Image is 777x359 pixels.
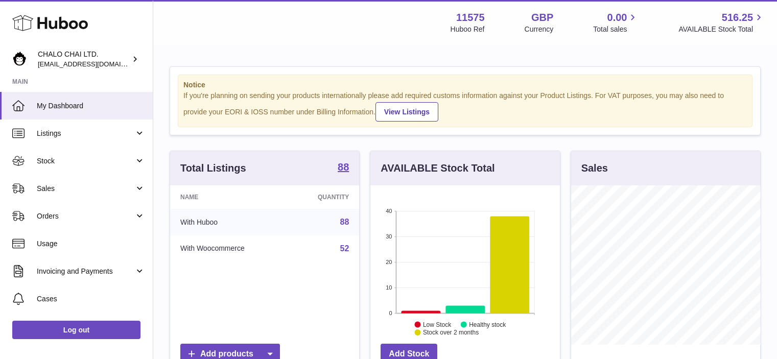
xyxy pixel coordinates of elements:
[423,329,479,336] text: Stock over 2 months
[456,11,485,25] strong: 11575
[386,284,392,291] text: 10
[12,52,28,67] img: Chalo@chalocompany.com
[381,161,495,175] h3: AVAILABLE Stock Total
[581,161,608,175] h3: Sales
[375,102,438,122] a: View Listings
[531,11,553,25] strong: GBP
[38,60,150,68] span: [EMAIL_ADDRESS][DOMAIN_NAME]
[37,129,134,138] span: Listings
[451,25,485,34] div: Huboo Ref
[183,80,747,90] strong: Notice
[386,208,392,214] text: 40
[37,101,145,111] span: My Dashboard
[37,184,134,194] span: Sales
[593,11,639,34] a: 0.00 Total sales
[678,11,765,34] a: 516.25 AVAILABLE Stock Total
[469,321,506,328] text: Healthy stock
[678,25,765,34] span: AVAILABLE Stock Total
[340,244,349,253] a: 52
[593,25,639,34] span: Total sales
[37,267,134,276] span: Invoicing and Payments
[170,235,288,262] td: With Woocommerce
[37,211,134,221] span: Orders
[525,25,554,34] div: Currency
[340,218,349,226] a: 88
[386,259,392,265] text: 20
[722,11,753,25] span: 516.25
[38,50,130,69] div: CHALO CHAI LTD.
[37,294,145,304] span: Cases
[37,156,134,166] span: Stock
[386,233,392,240] text: 30
[180,161,246,175] h3: Total Listings
[170,209,288,235] td: With Huboo
[423,321,452,328] text: Low Stock
[12,321,140,339] a: Log out
[338,162,349,174] a: 88
[288,185,360,209] th: Quantity
[170,185,288,209] th: Name
[607,11,627,25] span: 0.00
[183,91,747,122] div: If you're planning on sending your products internationally please add required customs informati...
[37,239,145,249] span: Usage
[389,310,392,316] text: 0
[338,162,349,172] strong: 88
